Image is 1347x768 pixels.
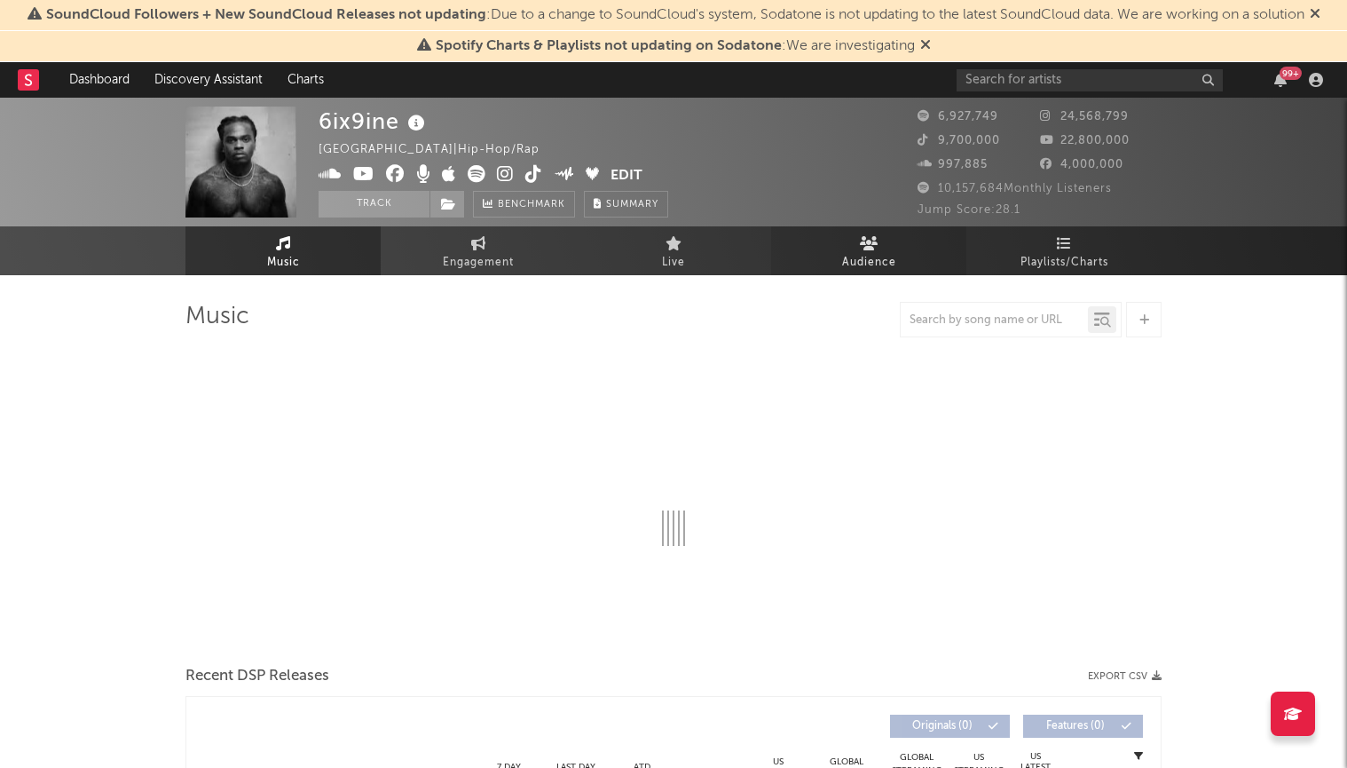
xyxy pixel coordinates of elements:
[1040,111,1129,123] span: 24,568,799
[319,139,560,161] div: [GEOGRAPHIC_DATA] | Hip-Hop/Rap
[1023,715,1143,738] button: Features(0)
[381,226,576,275] a: Engagement
[576,226,771,275] a: Live
[918,183,1112,194] span: 10,157,684 Monthly Listeners
[920,39,931,53] span: Dismiss
[57,62,142,98] a: Dashboard
[142,62,275,98] a: Discovery Assistant
[901,313,1088,328] input: Search by song name or URL
[610,165,642,187] button: Edit
[957,69,1223,91] input: Search for artists
[842,252,896,273] span: Audience
[1035,721,1116,732] span: Features ( 0 )
[918,159,988,170] span: 997,885
[498,194,565,216] span: Benchmark
[902,721,983,732] span: Originals ( 0 )
[662,252,685,273] span: Live
[890,715,1010,738] button: Originals(0)
[46,8,1304,22] span: : Due to a change to SoundCloud's system, Sodatone is not updating to the latest SoundCloud data....
[1310,8,1320,22] span: Dismiss
[1274,73,1287,87] button: 99+
[918,204,1020,216] span: Jump Score: 28.1
[185,666,329,687] span: Recent DSP Releases
[267,252,300,273] span: Music
[771,226,966,275] a: Audience
[966,226,1162,275] a: Playlists/Charts
[275,62,336,98] a: Charts
[918,135,1000,146] span: 9,700,000
[473,191,575,218] a: Benchmark
[606,200,658,210] span: Summary
[1280,67,1302,80] div: 99 +
[443,252,514,273] span: Engagement
[1020,252,1108,273] span: Playlists/Charts
[1040,159,1123,170] span: 4,000,000
[584,191,668,218] button: Summary
[319,107,429,136] div: 6ix9ine
[918,111,998,123] span: 6,927,749
[319,191,429,218] button: Track
[436,39,915,53] span: : We are investigating
[436,39,782,53] span: Spotify Charts & Playlists not updating on Sodatone
[185,226,381,275] a: Music
[46,8,486,22] span: SoundCloud Followers + New SoundCloud Releases not updating
[1040,135,1130,146] span: 22,800,000
[1088,671,1162,682] button: Export CSV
